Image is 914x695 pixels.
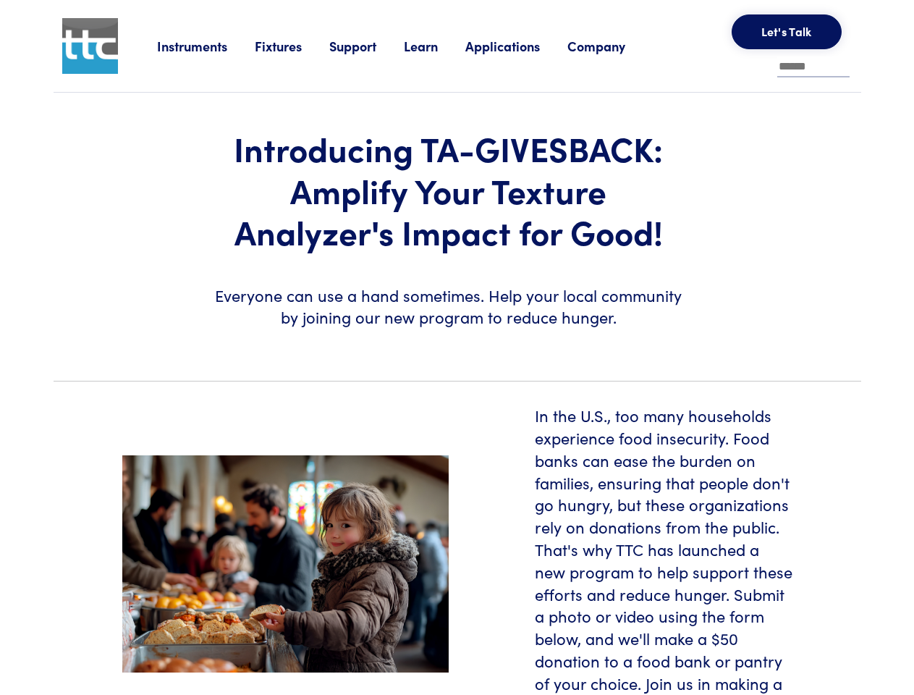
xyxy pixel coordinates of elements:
[329,37,404,55] a: Support
[404,37,465,55] a: Learn
[465,37,567,55] a: Applications
[211,127,686,253] h1: Introducing TA-GIVESBACK: Amplify Your Texture Analyzer's Impact for Good!
[122,455,449,673] img: food-pantry-header.jpeg
[255,37,329,55] a: Fixtures
[732,14,842,49] button: Let's Talk
[211,285,686,329] h6: Everyone can use a hand sometimes. Help your local community by joining our new program to reduce...
[157,37,255,55] a: Instruments
[567,37,653,55] a: Company
[62,18,118,74] img: ttc_logo_1x1_v1.0.png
